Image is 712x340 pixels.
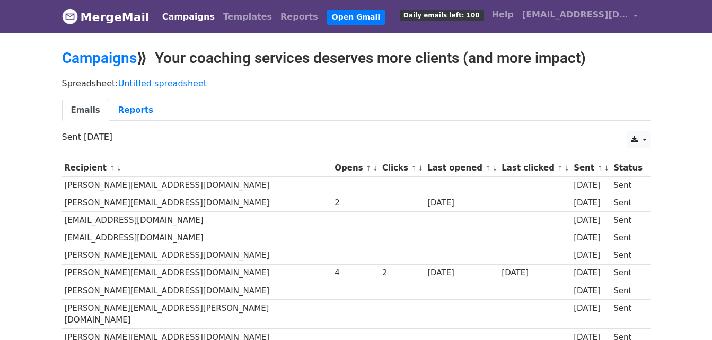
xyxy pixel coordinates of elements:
[335,197,377,209] div: 2
[116,164,122,172] a: ↓
[427,197,496,209] div: [DATE]
[327,10,385,25] a: Open Gmail
[611,212,645,229] td: Sent
[611,264,645,282] td: Sent
[518,4,642,29] a: [EMAIL_ADDRESS][DOMAIN_NAME]
[335,267,377,279] div: 4
[611,299,645,329] td: Sent
[564,164,570,172] a: ↓
[611,229,645,247] td: Sent
[62,49,137,67] a: Campaigns
[485,164,491,172] a: ↑
[395,4,488,25] a: Daily emails left: 100
[611,194,645,212] td: Sent
[62,6,150,28] a: MergeMail
[62,229,332,247] td: [EMAIL_ADDRESS][DOMAIN_NAME]
[611,159,645,177] th: Status
[62,159,332,177] th: Recipient
[380,159,425,177] th: Clicks
[332,159,380,177] th: Opens
[62,299,332,329] td: [PERSON_NAME][EMAIL_ADDRESS][PERSON_NAME][DOMAIN_NAME]
[366,164,372,172] a: ↑
[62,131,651,142] p: Sent [DATE]
[425,159,499,177] th: Last opened
[62,194,332,212] td: [PERSON_NAME][EMAIL_ADDRESS][DOMAIN_NAME]
[499,159,572,177] th: Last clicked
[611,177,645,194] td: Sent
[611,247,645,264] td: Sent
[574,180,609,192] div: [DATE]
[62,247,332,264] td: [PERSON_NAME][EMAIL_ADDRESS][DOMAIN_NAME]
[502,267,568,279] div: [DATE]
[62,8,78,24] img: MergeMail logo
[522,8,628,21] span: [EMAIL_ADDRESS][DOMAIN_NAME]
[276,6,322,28] a: Reports
[62,282,332,299] td: [PERSON_NAME][EMAIL_ADDRESS][DOMAIN_NAME]
[400,10,484,21] span: Daily emails left: 100
[574,302,609,315] div: [DATE]
[62,78,651,89] p: Spreadsheet:
[62,177,332,194] td: [PERSON_NAME][EMAIL_ADDRESS][DOMAIN_NAME]
[219,6,276,28] a: Templates
[574,197,609,209] div: [DATE]
[574,232,609,244] div: [DATE]
[62,212,332,229] td: [EMAIL_ADDRESS][DOMAIN_NAME]
[597,164,603,172] a: ↑
[488,4,518,25] a: Help
[571,159,611,177] th: Sent
[118,78,207,88] a: Untitled spreadsheet
[373,164,379,172] a: ↓
[574,214,609,227] div: [DATE]
[62,264,332,282] td: [PERSON_NAME][EMAIL_ADDRESS][DOMAIN_NAME]
[611,282,645,299] td: Sent
[411,164,417,172] a: ↑
[574,267,609,279] div: [DATE]
[382,267,423,279] div: 2
[109,100,162,121] a: Reports
[574,285,609,297] div: [DATE]
[604,164,610,172] a: ↓
[62,49,651,67] h2: ⟫ Your coaching services deserves more clients (and more impact)
[427,267,496,279] div: [DATE]
[574,249,609,262] div: [DATE]
[492,164,498,172] a: ↓
[557,164,563,172] a: ↑
[158,6,219,28] a: Campaigns
[62,100,109,121] a: Emails
[109,164,115,172] a: ↑
[418,164,424,172] a: ↓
